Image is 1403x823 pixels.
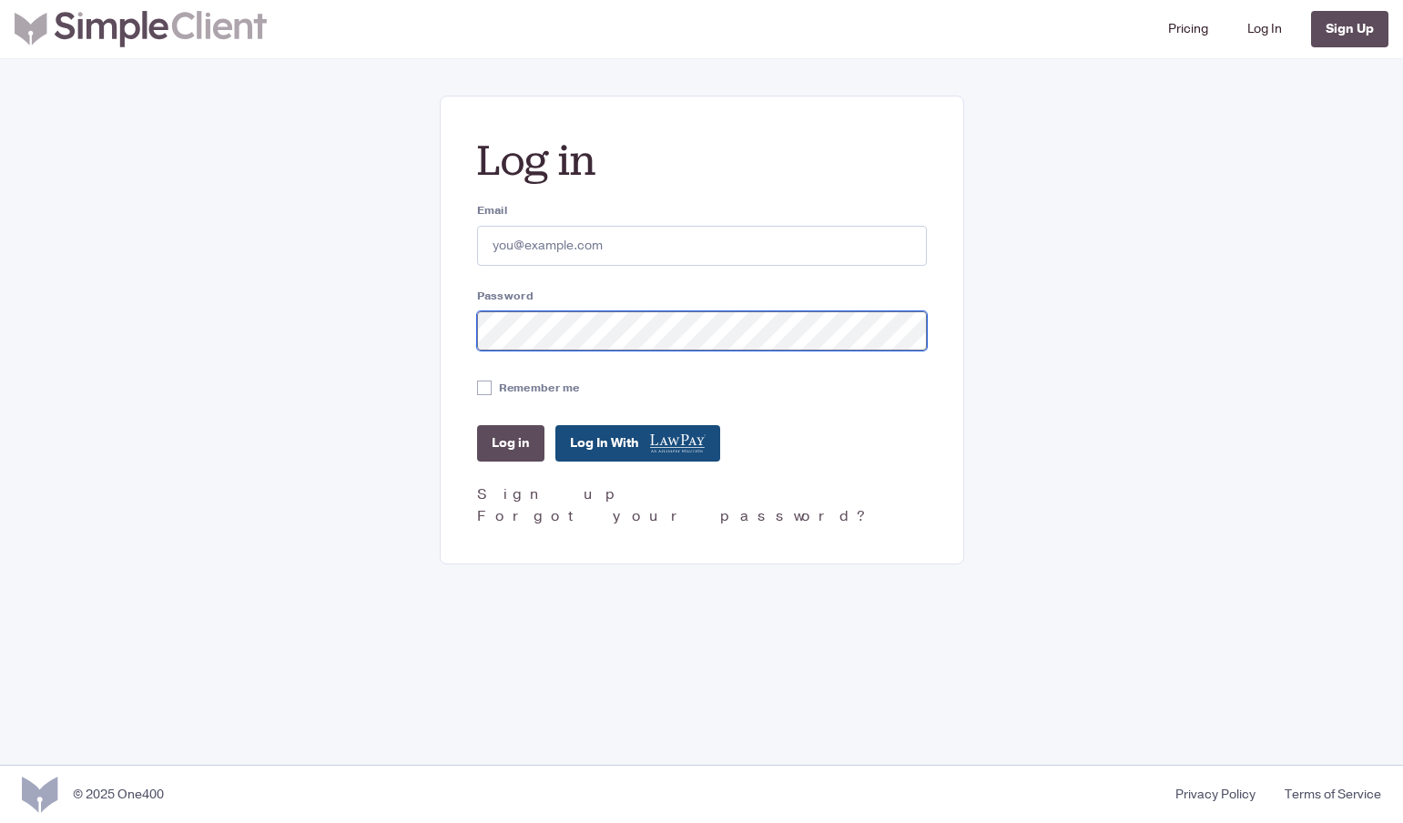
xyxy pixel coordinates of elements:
a: Sign up [477,484,625,504]
div: © 2025 One400 [73,785,164,804]
label: Email [477,202,927,218]
a: Log In [1240,7,1289,51]
label: Password [477,288,927,304]
h2: Log in [477,133,927,188]
label: Remember me [499,380,580,396]
a: Forgot your password? [477,506,871,526]
a: Sign Up [1311,11,1388,47]
a: Terms of Service [1270,785,1381,804]
a: Pricing [1161,7,1215,51]
a: Privacy Policy [1161,785,1270,804]
a: Log In With [555,425,720,462]
input: you@example.com [477,226,927,266]
input: Log in [477,425,544,462]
